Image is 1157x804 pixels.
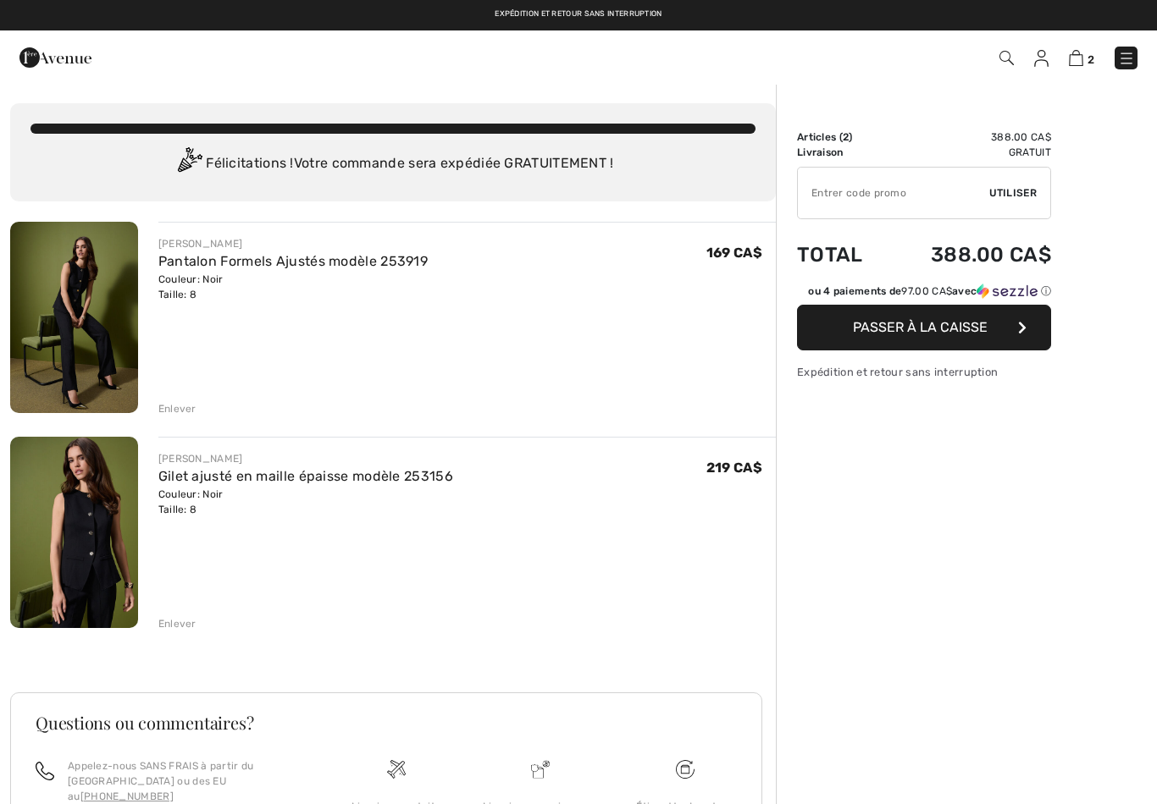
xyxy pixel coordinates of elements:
img: Congratulation2.svg [172,147,206,181]
div: Couleur: Noir Taille: 8 [158,272,428,302]
div: [PERSON_NAME] [158,236,428,251]
div: ou 4 paiements de avec [808,284,1051,299]
a: Gilet ajusté en maille épaisse modèle 253156 [158,468,453,484]
td: Total [797,226,887,284]
div: Enlever [158,616,197,631]
td: Articles ( ) [797,129,887,145]
div: Couleur: Noir Taille: 8 [158,487,453,517]
p: Appelez-nous SANS FRAIS à partir du [GEOGRAPHIC_DATA] ou des EU au [68,758,304,804]
img: Livraison promise sans frais de dédouanement surprise&nbsp;! [531,760,550,779]
img: Menu [1118,50,1135,67]
img: 1ère Avenue [19,41,91,74]
span: 2 [843,131,849,143]
img: Mes infos [1034,50,1049,67]
div: Enlever [158,401,197,416]
span: 169 CA$ [706,245,762,261]
span: Utiliser [989,185,1037,201]
span: 97.00 CA$ [901,285,952,297]
td: Gratuit [887,145,1051,160]
div: Expédition et retour sans interruption [797,364,1051,380]
span: 219 CA$ [706,460,762,476]
input: Code promo [798,168,989,218]
img: Panier d'achat [1069,50,1083,66]
span: 2 [1088,53,1094,66]
h3: Questions ou commentaires? [36,714,737,731]
img: Livraison gratuite dès 99$ [676,760,695,779]
div: ou 4 paiements de97.00 CA$avecSezzle Cliquez pour en savoir plus sur Sezzle [797,284,1051,305]
img: Gilet ajusté en maille épaisse modèle 253156 [10,437,138,628]
td: 388.00 CA$ [887,129,1051,145]
a: 2 [1069,47,1094,68]
img: Pantalon Formels Ajustés modèle 253919 [10,222,138,413]
td: Livraison [797,145,887,160]
div: Félicitations ! Votre commande sera expédiée GRATUITEMENT ! [30,147,756,181]
button: Passer à la caisse [797,305,1051,350]
td: 388.00 CA$ [887,226,1051,284]
img: Sezzle [977,284,1038,299]
img: Recherche [999,51,1014,65]
a: Pantalon Formels Ajustés modèle 253919 [158,253,428,269]
img: Livraison gratuite dès 99$ [387,760,406,779]
span: Passer à la caisse [853,319,988,335]
a: 1ère Avenue [19,48,91,64]
img: call [36,762,54,780]
a: [PHONE_NUMBER] [80,790,174,802]
div: [PERSON_NAME] [158,451,453,466]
